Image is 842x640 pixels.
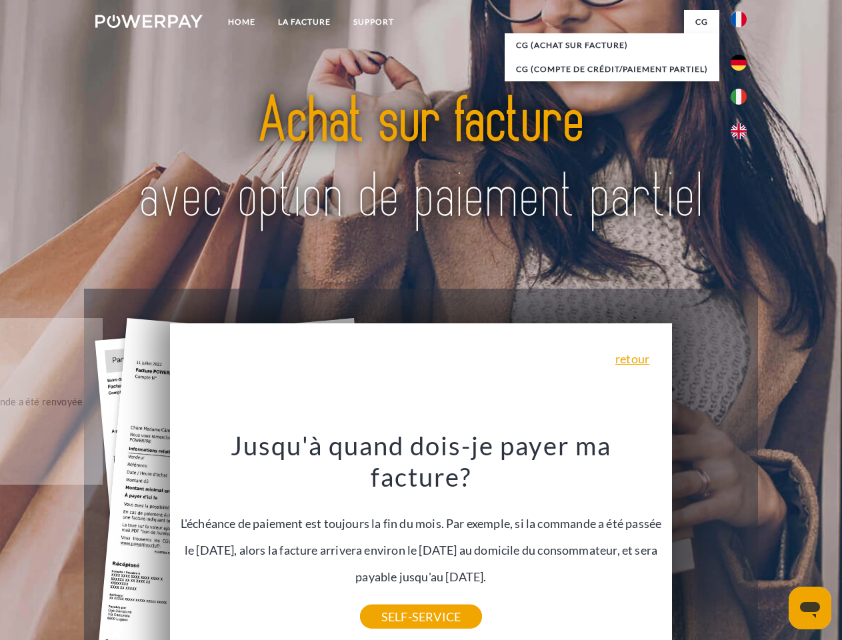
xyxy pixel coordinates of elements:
[731,89,747,105] img: it
[342,10,405,34] a: Support
[267,10,342,34] a: LA FACTURE
[178,429,665,493] h3: Jusqu'à quand dois-je payer ma facture?
[505,33,719,57] a: CG (achat sur facture)
[127,64,715,255] img: title-powerpay_fr.svg
[789,587,831,629] iframe: Bouton de lancement de la fenêtre de messagerie
[95,15,203,28] img: logo-powerpay-white.svg
[684,10,719,34] a: CG
[505,57,719,81] a: CG (Compte de crédit/paiement partiel)
[178,429,665,617] div: L'échéance de paiement est toujours la fin du mois. Par exemple, si la commande a été passée le [...
[731,123,747,139] img: en
[360,605,482,629] a: SELF-SERVICE
[731,11,747,27] img: fr
[217,10,267,34] a: Home
[615,353,649,365] a: retour
[731,55,747,71] img: de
